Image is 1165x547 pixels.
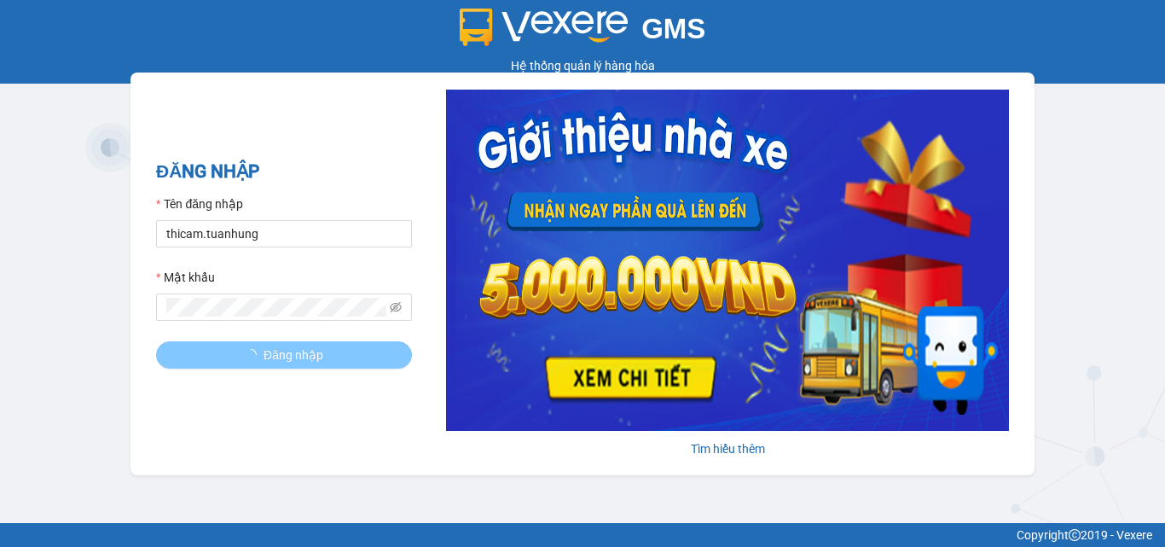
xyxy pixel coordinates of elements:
[641,13,705,44] span: GMS
[460,9,629,46] img: logo 2
[446,90,1009,431] img: banner-0
[245,349,264,361] span: loading
[156,195,243,213] label: Tên đăng nhập
[13,526,1152,544] div: Copyright 2019 - Vexere
[264,346,323,364] span: Đăng nhập
[156,268,215,287] label: Mật khẩu
[390,301,402,313] span: eye-invisible
[4,56,1161,75] div: Hệ thống quản lý hàng hóa
[446,439,1009,458] div: Tìm hiểu thêm
[156,158,412,186] h2: ĐĂNG NHẬP
[460,26,706,39] a: GMS
[1069,529,1081,541] span: copyright
[156,341,412,369] button: Đăng nhập
[166,298,386,317] input: Mật khẩu
[156,220,412,247] input: Tên đăng nhập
